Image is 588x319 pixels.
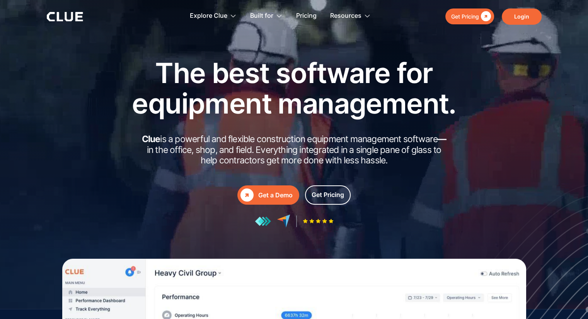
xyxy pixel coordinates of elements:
[479,12,491,21] div: 
[303,219,334,224] img: Five-star rating icon
[120,58,468,119] h1: The best software for equipment management.
[190,4,227,28] div: Explore Clue
[140,134,449,166] h2: is a powerful and flexible construction equipment management software in the office, shop, and fi...
[445,8,494,24] a: Get Pricing
[305,185,351,205] a: Get Pricing
[296,4,317,28] a: Pricing
[255,216,271,226] img: reviews at getapp
[258,190,293,200] div: Get a Demo
[190,4,237,28] div: Explore Clue
[142,134,160,144] strong: Clue
[330,4,361,28] div: Resources
[277,214,290,228] img: reviews at capterra
[502,8,542,25] a: Login
[250,4,283,28] div: Built for
[438,134,446,144] strong: —
[330,4,371,28] div: Resources
[240,188,254,202] div: 
[250,4,273,28] div: Built for
[451,12,479,21] div: Get Pricing
[237,185,299,205] a: Get a Demo
[312,190,344,200] div: Get Pricing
